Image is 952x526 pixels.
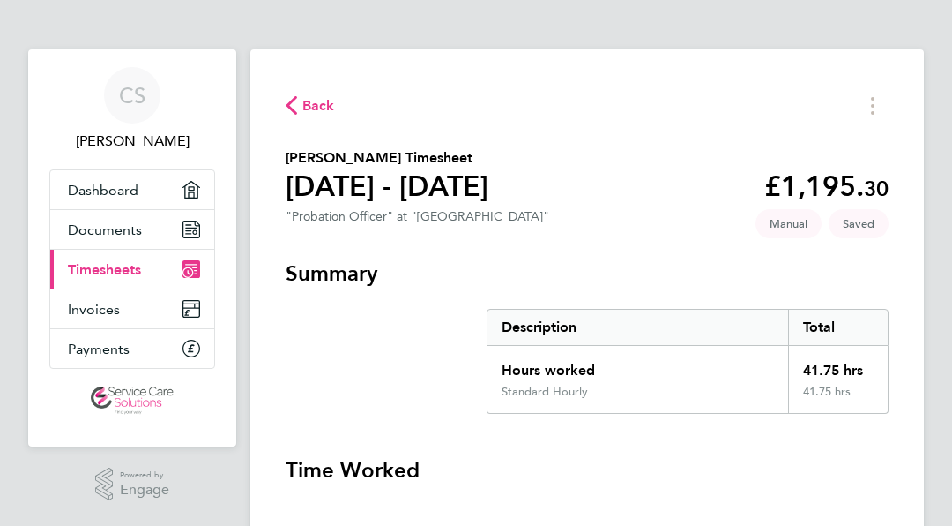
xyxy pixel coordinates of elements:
[286,169,488,204] h1: [DATE] - [DATE]
[487,346,788,385] div: Hours worked
[487,310,788,345] div: Description
[286,94,335,116] button: Back
[864,176,889,201] span: 30
[286,209,549,224] div: "Probation Officer" at "[GEOGRAPHIC_DATA]"
[50,289,214,328] a: Invoices
[788,310,889,345] div: Total
[49,387,215,415] a: Go to home page
[95,468,170,501] a: Powered byEngage
[50,250,214,289] a: Timesheets
[502,385,588,399] div: Standard Hourly
[286,259,889,288] h3: Summary
[120,483,169,498] span: Engage
[68,261,141,278] span: Timesheets
[120,468,169,483] span: Powered by
[487,309,889,414] div: Summary
[302,95,335,116] span: Back
[764,169,889,203] app-decimal: £1,195.
[755,209,822,238] span: This timesheet was manually created.
[91,387,174,415] img: servicecare-logo-retina.png
[49,131,215,152] span: Cherrelle Sangster
[788,346,889,385] div: 41.75 hrs
[50,170,214,209] a: Dashboard
[28,49,236,447] nav: Main navigation
[286,147,488,169] h2: [PERSON_NAME] Timesheet
[68,341,130,357] span: Payments
[829,209,889,238] span: This timesheet is Saved.
[68,301,120,318] span: Invoices
[50,210,214,249] a: Documents
[49,67,215,152] a: CS[PERSON_NAME]
[857,92,889,119] button: Timesheets Menu
[50,329,214,368] a: Payments
[68,182,138,199] span: Dashboard
[119,84,145,107] span: CS
[68,222,142,238] span: Documents
[286,456,889,485] h3: Time Worked
[788,385,889,413] div: 41.75 hrs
